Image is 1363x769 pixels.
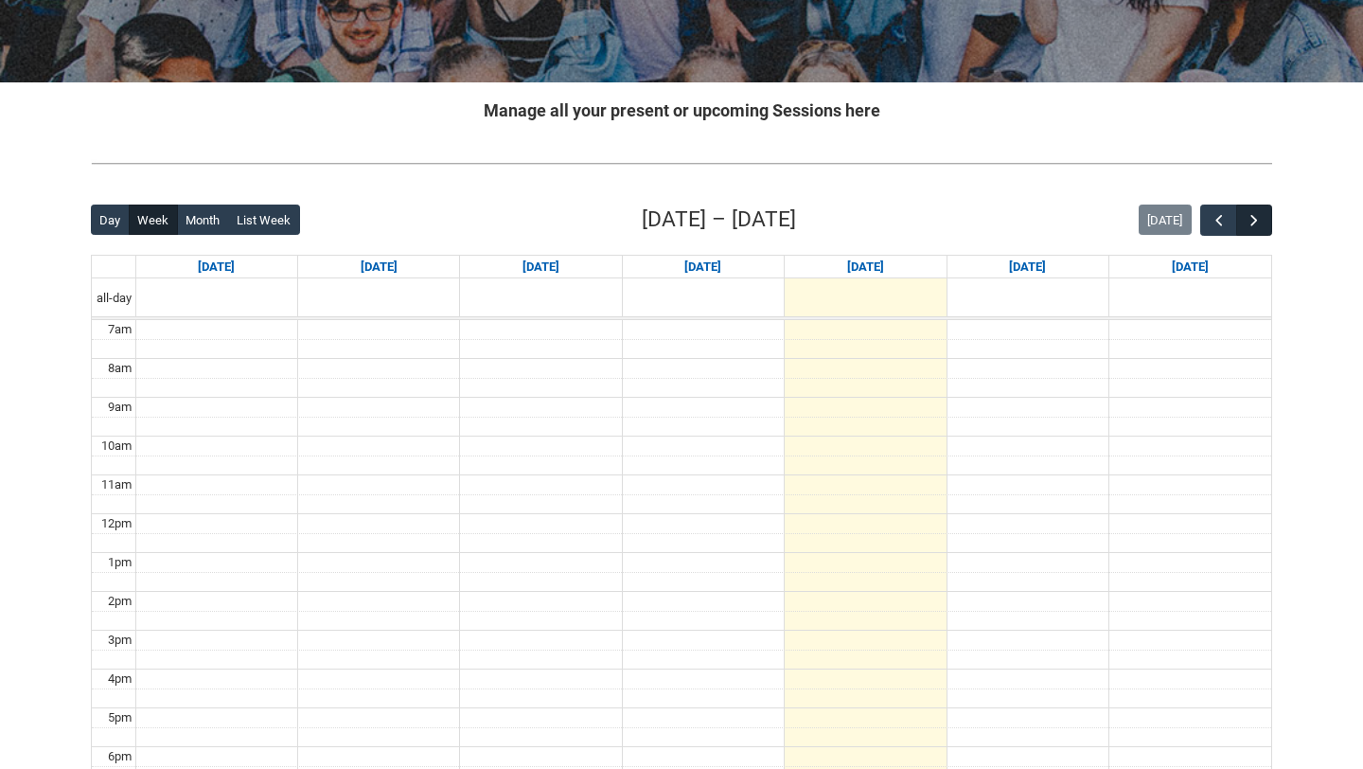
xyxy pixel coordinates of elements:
div: 1pm [104,553,135,572]
button: List Week [228,205,300,235]
div: 2pm [104,592,135,611]
div: 6pm [104,747,135,766]
div: 12pm [97,514,135,533]
button: [DATE] [1139,205,1192,235]
div: 10am [97,437,135,456]
a: Go to September 10, 2025 [681,256,725,278]
a: Go to September 9, 2025 [519,256,563,278]
div: 8am [104,359,135,378]
div: 9am [104,398,135,417]
button: Next Week [1236,205,1272,236]
span: all-day [93,289,135,308]
img: REDU_GREY_LINE [91,153,1272,173]
button: Week [129,205,178,235]
button: Month [177,205,229,235]
a: Go to September 13, 2025 [1168,256,1213,278]
h2: [DATE] – [DATE] [642,204,796,236]
a: Go to September 8, 2025 [357,256,401,278]
button: Previous Week [1200,205,1236,236]
div: 3pm [104,631,135,650]
div: 11am [97,475,135,494]
div: 4pm [104,670,135,689]
h2: Manage all your present or upcoming Sessions here [91,98,1272,123]
button: Day [91,205,130,235]
div: 7am [104,320,135,339]
a: Go to September 11, 2025 [843,256,888,278]
div: 5pm [104,708,135,727]
a: Go to September 12, 2025 [1005,256,1050,278]
a: Go to September 7, 2025 [194,256,239,278]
